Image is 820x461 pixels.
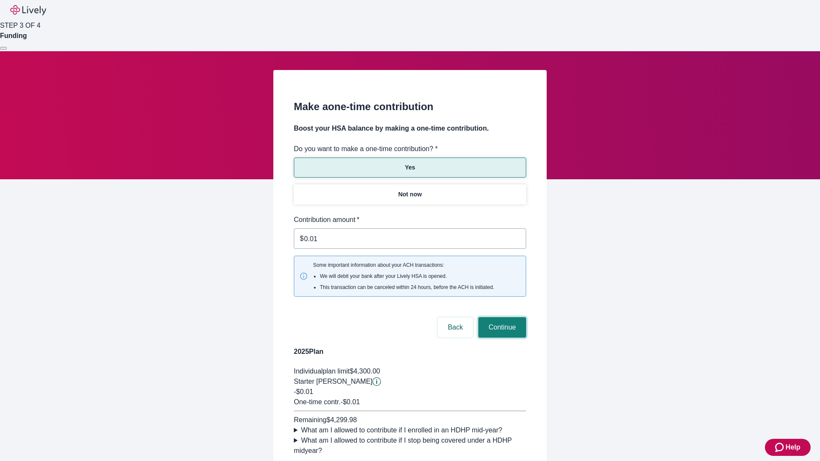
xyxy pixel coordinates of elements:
[10,5,46,15] img: Lively
[294,388,313,395] span: -$0.01
[320,272,494,280] li: We will debit your bank after your Lively HSA is opened.
[294,144,438,154] label: Do you want to make a one-time contribution? *
[294,435,526,456] summary: What am I allowed to contribute if I stop being covered under a HDHP midyear?
[320,283,494,291] li: This transaction can be canceled within 24 hours, before the ACH is initiated.
[304,230,526,247] input: $0.00
[765,439,811,456] button: Zendesk support iconHelp
[478,317,526,338] button: Continue
[775,442,785,452] svg: Zendesk support icon
[294,123,526,134] h4: Boost your HSA balance by making a one-time contribution.
[372,377,381,386] button: Lively will contribute $0.01 to establish your account
[398,190,422,199] p: Not now
[300,233,304,244] p: $
[294,425,526,435] summary: What am I allowed to contribute if I enrolled in an HDHP mid-year?
[313,261,494,291] span: Some important information about your ACH transactions:
[372,377,381,386] svg: Starter penny details
[350,368,380,375] span: $4,300.00
[294,368,350,375] span: Individual plan limit
[437,317,473,338] button: Back
[294,416,326,423] span: Remaining
[294,378,372,385] span: Starter [PERSON_NAME]
[340,398,360,406] span: - $0.01
[294,99,526,114] h2: Make a one-time contribution
[405,163,415,172] p: Yes
[326,416,357,423] span: $4,299.98
[294,347,526,357] h4: 2025 Plan
[294,398,340,406] span: One-time contr.
[294,184,526,204] button: Not now
[294,158,526,178] button: Yes
[294,215,360,225] label: Contribution amount
[785,442,800,452] span: Help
